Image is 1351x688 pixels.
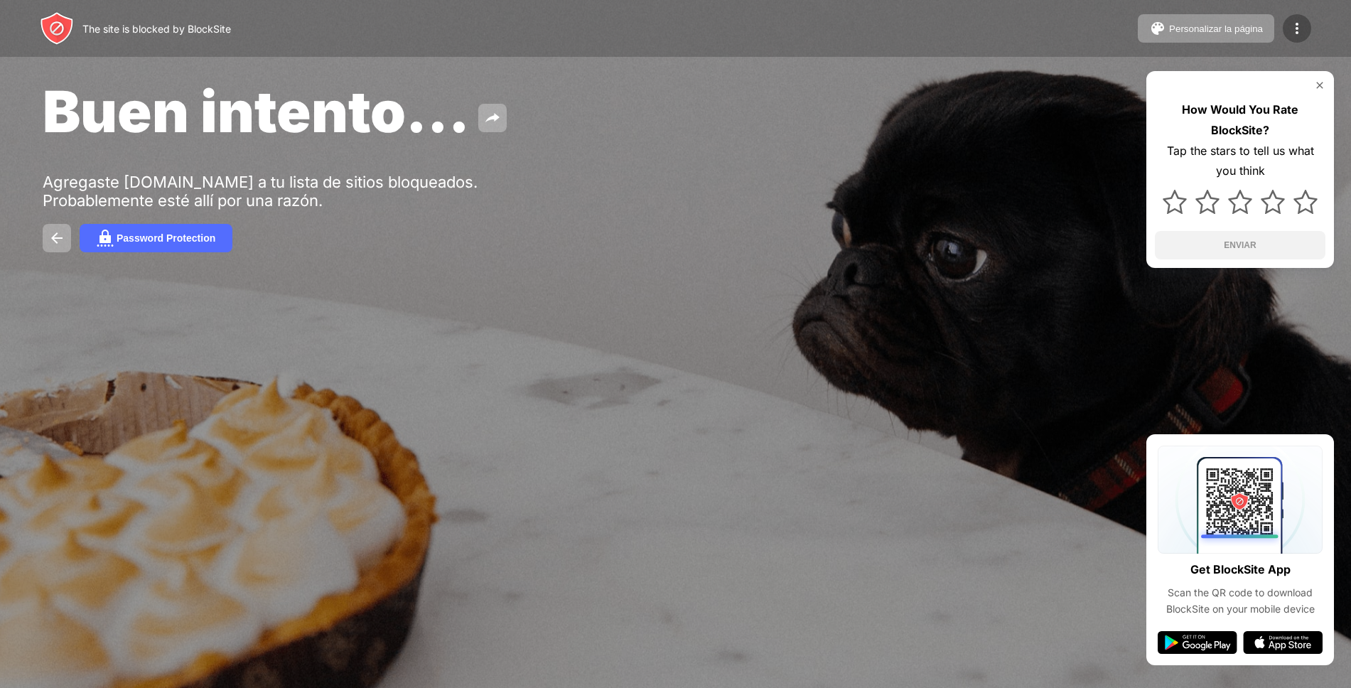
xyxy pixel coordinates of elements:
[1155,231,1325,259] button: ENVIAR
[43,173,482,210] div: Agregaste [DOMAIN_NAME] a tu lista de sitios bloqueados. Probablemente esté allí por una razón.
[484,109,501,127] img: share.svg
[1293,190,1318,214] img: star.svg
[1158,631,1237,654] img: google-play.svg
[43,77,470,146] span: Buen intento...
[117,232,215,244] div: Password Protection
[1138,14,1274,43] button: Personalizar la página
[1155,100,1325,141] div: How Would You Rate BlockSite?
[1158,446,1323,554] img: qrcode.svg
[80,224,232,252] button: Password Protection
[1228,190,1252,214] img: star.svg
[1288,20,1306,37] img: menu-icon.svg
[1163,190,1187,214] img: star.svg
[1195,190,1220,214] img: star.svg
[40,11,74,45] img: header-logo.svg
[1314,80,1325,91] img: rate-us-close.svg
[1149,20,1166,37] img: pallet.svg
[1158,585,1323,617] div: Scan the QR code to download BlockSite on your mobile device
[1261,190,1285,214] img: star.svg
[48,230,65,247] img: back.svg
[82,23,231,35] div: The site is blocked by BlockSite
[1155,141,1325,182] div: Tap the stars to tell us what you think
[97,230,114,247] img: password.svg
[1243,631,1323,654] img: app-store.svg
[1190,559,1291,580] div: Get BlockSite App
[1169,23,1263,34] div: Personalizar la página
